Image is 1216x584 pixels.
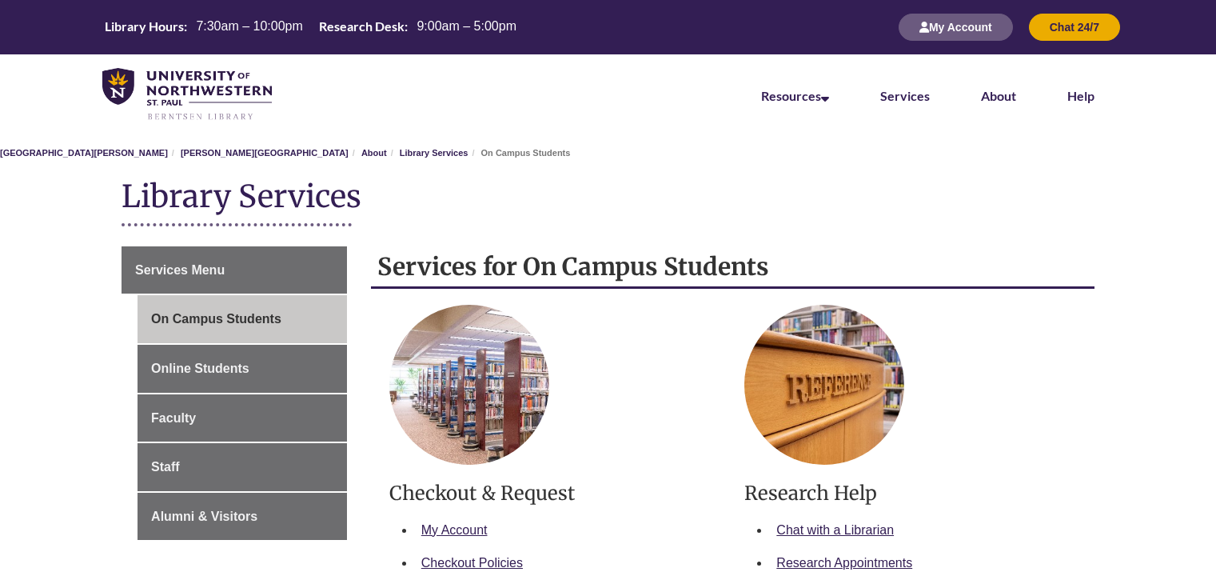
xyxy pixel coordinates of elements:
a: My Account [899,20,1013,34]
span: 9:00am – 5:00pm [417,19,516,33]
a: About [361,148,387,158]
a: Resources [761,88,829,103]
a: On Campus Students [138,295,347,343]
button: My Account [899,14,1013,41]
a: Hours Today [98,18,523,37]
a: Services Menu [122,246,347,294]
div: Guide Page Menu [122,246,347,541]
a: Faculty [138,394,347,442]
h3: Checkout & Request [389,481,721,506]
button: Chat 24/7 [1029,14,1120,41]
a: Library Services [400,148,468,158]
th: Research Desk: [313,18,410,35]
a: My Account [421,523,488,537]
a: Checkout Policies [421,556,523,570]
th: Library Hours: [98,18,189,35]
a: [PERSON_NAME][GEOGRAPHIC_DATA] [181,148,349,158]
a: Staff [138,443,347,491]
a: About [981,88,1016,103]
a: Alumni & Visitors [138,493,347,541]
span: 7:30am – 10:00pm [196,19,302,33]
table: Hours Today [98,18,523,35]
h3: Research Help [744,481,1076,506]
h2: Services for On Campus Students [371,246,1094,289]
a: Chat with a Librarian [776,523,894,537]
a: Research Appointments [776,556,912,570]
span: Services Menu [135,263,225,277]
li: On Campus Students [468,146,570,161]
h1: Library Services [122,177,1094,219]
a: Help [1067,88,1094,103]
a: Services [880,88,930,103]
img: UNWSP Library Logo [102,68,272,122]
a: Chat 24/7 [1029,20,1120,34]
a: Online Students [138,345,347,393]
